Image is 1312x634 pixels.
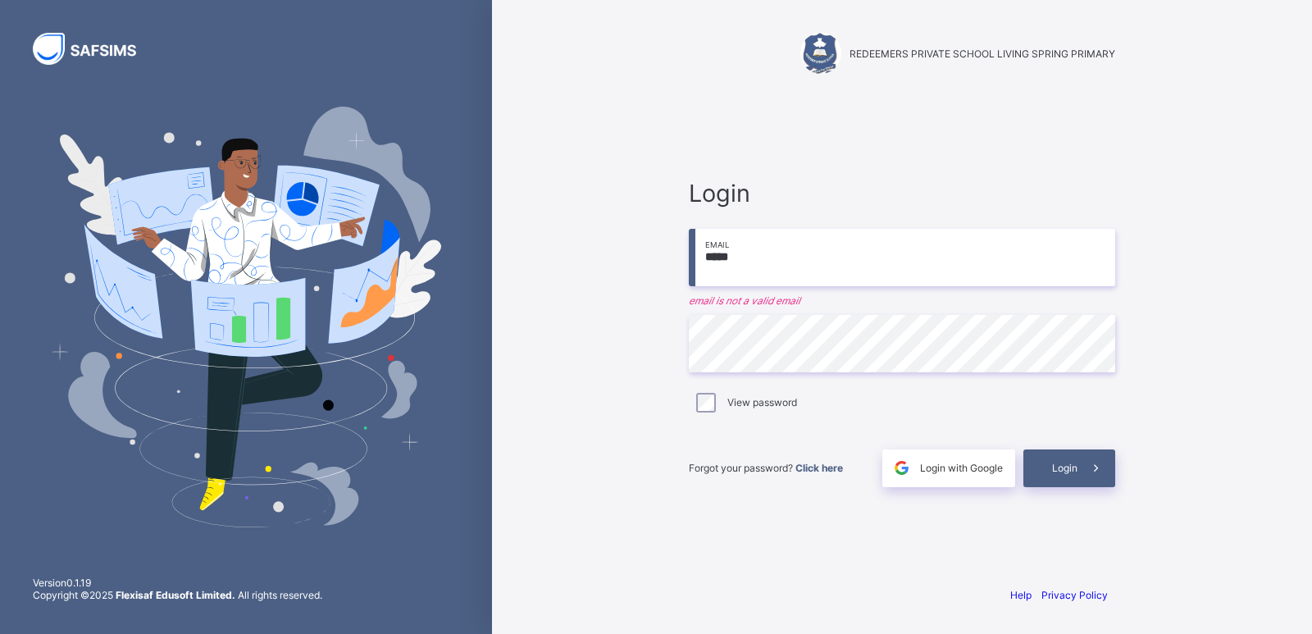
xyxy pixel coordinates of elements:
a: Click here [795,462,843,474]
span: Login with Google [920,462,1003,474]
a: Help [1010,589,1032,601]
span: Login [1052,462,1077,474]
span: Version 0.1.19 [33,577,322,589]
span: Copyright © 2025 All rights reserved. [33,589,322,601]
strong: Flexisaf Edusoft Limited. [116,589,235,601]
a: Privacy Policy [1041,589,1108,601]
img: google.396cfc9801f0270233282035f929180a.svg [892,458,911,477]
label: View password [727,396,797,408]
img: SAFSIMS Logo [33,33,156,65]
img: Hero Image [51,107,441,527]
span: Forgot your password? [689,462,843,474]
span: Login [689,179,1115,208]
span: REDEEMERS PRIVATE SCHOOL LIVING SPRING PRIMARY [850,48,1115,60]
em: email is not a valid email [689,294,1115,307]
